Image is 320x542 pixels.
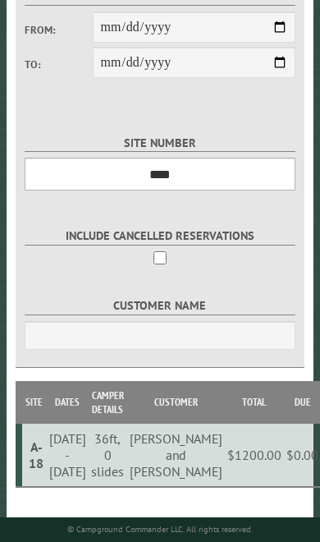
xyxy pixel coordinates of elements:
[25,227,295,246] label: Include Cancelled Reservations
[29,439,43,471] div: A-18
[126,381,224,424] th: Customer
[89,381,127,424] th: Camper Details
[25,134,295,153] label: Site Number
[25,57,92,72] label: To:
[46,381,88,424] th: Dates
[22,381,46,424] th: Site
[225,381,284,424] th: Total
[25,296,295,315] label: Customer Name
[126,424,224,487] td: [PERSON_NAME] and [PERSON_NAME]
[49,430,86,480] div: [DATE] - [DATE]
[89,424,127,487] td: 36ft, 0 slides
[25,22,92,38] label: From:
[225,424,284,487] td: $1200.00
[67,524,253,535] small: © Campground Commander LLC. All rights reserved.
